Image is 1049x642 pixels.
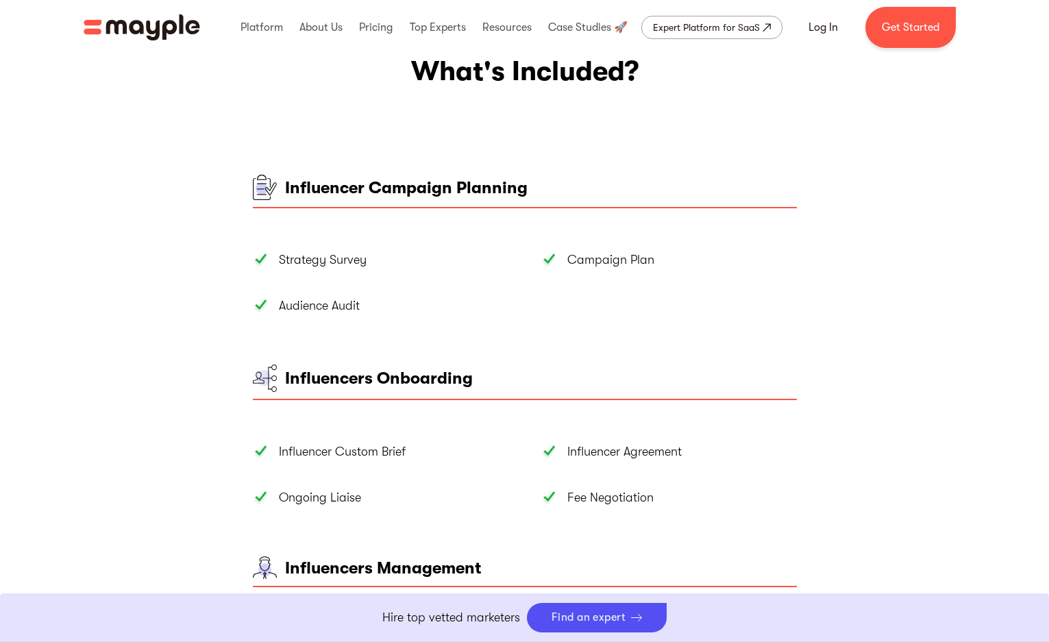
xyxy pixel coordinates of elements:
[253,54,797,88] h2: What's Included?
[567,443,682,461] p: Influencer Agreement
[279,251,367,269] p: Strategy Survey
[567,251,654,269] p: Campaign Plan
[802,483,1049,642] iframe: Chat Widget
[552,611,626,624] div: Find an expert
[237,5,286,49] div: Platform
[406,5,469,49] div: Top Experts
[279,297,360,315] p: Audience Audit
[285,558,481,578] h3: Influencers Management
[382,608,520,627] p: Hire top vetted marketers
[356,5,396,49] div: Pricing
[84,14,200,40] img: Mayple logo
[279,489,361,507] p: Ongoing Liaise
[479,5,535,49] div: Resources
[792,11,854,44] a: Log In
[567,489,654,507] p: Fee Negotiation
[84,14,200,40] a: home
[285,368,473,388] h3: Influencers Onboarding
[279,443,406,461] p: Influencer Custom Brief
[296,5,346,49] div: About Us
[641,16,782,39] a: Expert Platform for SaaS
[653,19,760,36] div: Expert Platform for SaaS
[285,177,528,198] h3: Influencer Campaign Planning
[865,7,956,48] a: Get Started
